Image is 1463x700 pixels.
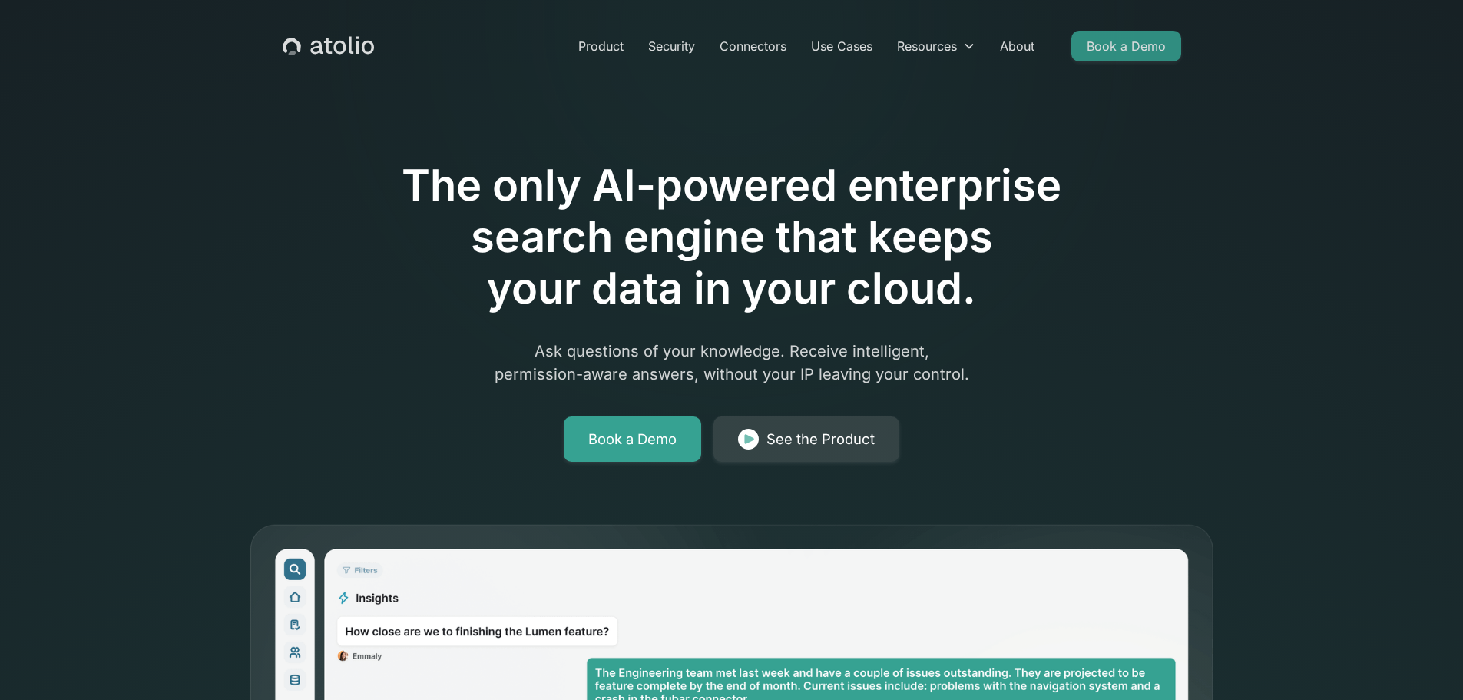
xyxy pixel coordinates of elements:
[437,340,1027,386] p: Ask questions of your knowledge. Receive intelligent, permission-aware answers, without your IP l...
[885,31,988,61] div: Resources
[283,36,374,56] a: home
[1071,31,1181,61] a: Book a Demo
[564,416,701,463] a: Book a Demo
[799,31,885,61] a: Use Cases
[766,429,875,450] div: See the Product
[897,37,957,55] div: Resources
[707,31,799,61] a: Connectors
[636,31,707,61] a: Security
[988,31,1047,61] a: About
[339,160,1125,315] h1: The only AI-powered enterprise search engine that keeps your data in your cloud.
[713,416,899,463] a: See the Product
[566,31,636,61] a: Product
